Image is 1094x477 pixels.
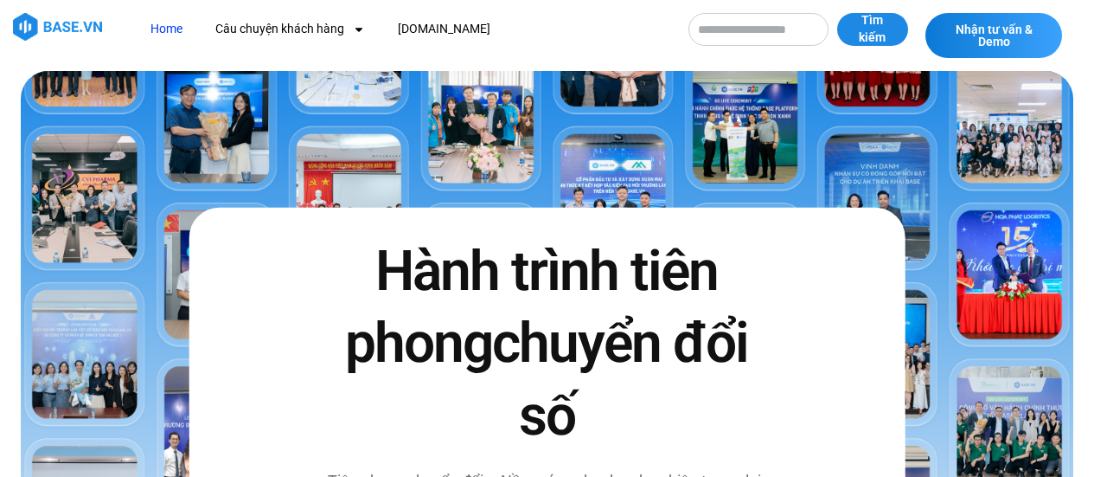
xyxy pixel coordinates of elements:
nav: Menu [138,13,672,45]
a: Câu chuyện khách hàng [202,13,378,45]
span: Nhận tư vấn & Demo [943,23,1045,48]
button: Tìm kiếm [837,13,908,46]
span: Tìm kiếm [854,12,891,46]
h2: Hành trình tiên phong [323,235,772,452]
span: chuyển đổi số [492,311,748,448]
a: [DOMAIN_NAME] [385,13,503,45]
a: Home [138,13,195,45]
a: Nhận tư vấn & Demo [925,13,1062,58]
